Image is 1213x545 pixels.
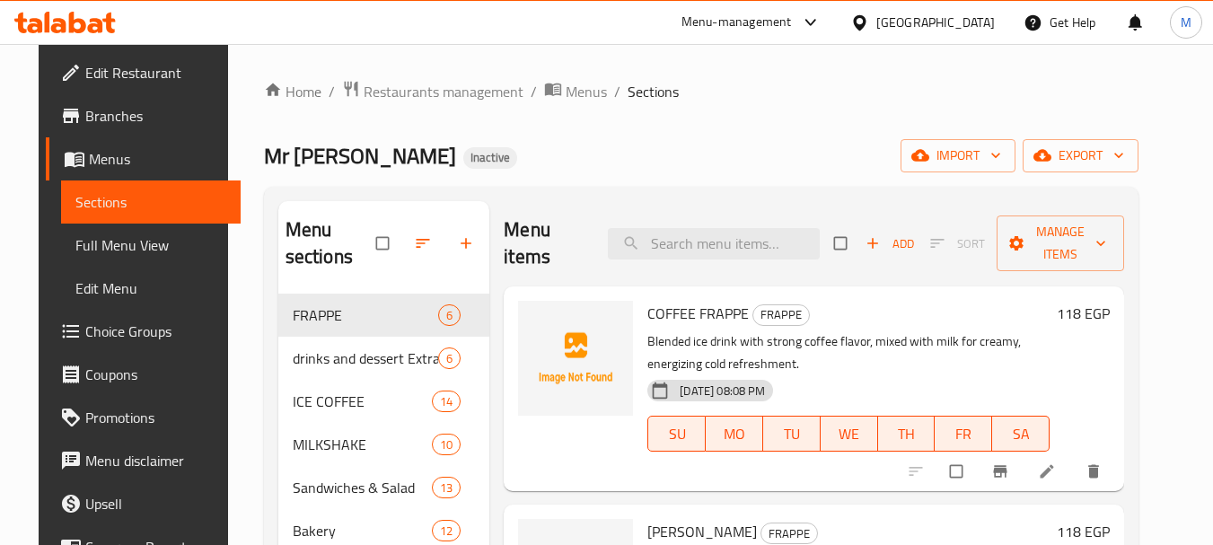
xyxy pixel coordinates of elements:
[293,477,432,498] span: Sandwiches & Salad
[293,391,432,412] span: ICE COFFEE
[655,421,699,447] span: SU
[264,136,456,176] span: Mr [PERSON_NAME]
[61,180,242,224] a: Sections
[46,51,242,94] a: Edit Restaurant
[439,350,460,367] span: 6
[278,466,490,509] div: Sandwiches & Salad13
[939,454,977,488] span: Select to update
[46,439,242,482] a: Menu disclaimer
[1037,145,1124,167] span: export
[293,520,432,541] span: Bakery
[439,307,460,324] span: 6
[647,416,706,452] button: SU
[980,452,1024,491] button: Branch-specific-item
[706,416,763,452] button: MO
[935,416,992,452] button: FR
[433,479,460,497] span: 13
[1181,13,1191,32] span: M
[861,230,919,258] button: Add
[75,234,227,256] span: Full Menu View
[608,228,820,259] input: search
[861,230,919,258] span: Add item
[999,421,1042,447] span: SA
[713,421,756,447] span: MO
[1057,301,1110,326] h6: 118 EGP
[85,364,227,385] span: Coupons
[286,216,377,270] h2: Menu sections
[85,62,227,84] span: Edit Restaurant
[61,224,242,267] a: Full Menu View
[432,520,461,541] div: items
[365,226,403,260] span: Select all sections
[992,416,1050,452] button: SA
[760,523,818,544] div: FRAPPE
[46,482,242,525] a: Upsell
[438,304,461,326] div: items
[46,310,242,353] a: Choice Groups
[1023,139,1138,172] button: export
[878,416,936,452] button: TH
[821,416,878,452] button: WE
[1074,452,1117,491] button: delete
[566,81,607,102] span: Menus
[293,304,438,326] span: FRAPPE
[342,80,523,103] a: Restaurants management
[752,304,810,326] div: FRAPPE
[75,277,227,299] span: Edit Menu
[504,216,586,270] h2: Menu items
[681,12,792,33] div: Menu-management
[75,191,227,213] span: Sections
[823,226,861,260] span: Select section
[446,224,489,263] button: Add section
[293,434,432,455] span: MILKSHAKE
[278,337,490,380] div: drinks and dessert Extras6
[753,304,809,325] span: FRAPPE
[278,423,490,466] div: MILKSHAKE10
[403,224,446,263] span: Sort sections
[46,94,242,137] a: Branches
[85,407,227,428] span: Promotions
[1038,462,1059,480] a: Edit menu item
[89,148,227,170] span: Menus
[85,105,227,127] span: Branches
[463,150,517,165] span: Inactive
[763,416,821,452] button: TU
[885,421,928,447] span: TH
[264,81,321,102] a: Home
[915,145,1001,167] span: import
[919,230,997,258] span: Select section first
[672,382,772,400] span: [DATE] 08:08 PM
[1057,519,1110,544] h6: 118 EGP
[293,347,438,369] span: drinks and dessert Extras
[647,330,1050,375] p: Blended ice drink with strong coffee flavor, mixed with milk for creamy, energizing cold refreshm...
[438,347,461,369] div: items
[770,421,813,447] span: TU
[876,13,995,32] div: [GEOGRAPHIC_DATA]
[544,80,607,103] a: Menus
[278,294,490,337] div: FRAPPE6
[46,396,242,439] a: Promotions
[828,421,871,447] span: WE
[61,267,242,310] a: Edit Menu
[531,81,537,102] li: /
[278,380,490,423] div: ICE COFFEE14
[433,393,460,410] span: 14
[432,434,461,455] div: items
[264,80,1138,103] nav: breadcrumb
[433,523,460,540] span: 12
[614,81,620,102] li: /
[1011,221,1110,266] span: Manage items
[432,477,461,498] div: items
[647,518,757,545] span: [PERSON_NAME]
[463,147,517,169] div: Inactive
[85,321,227,342] span: Choice Groups
[46,137,242,180] a: Menus
[997,215,1124,271] button: Manage items
[901,139,1015,172] button: import
[85,493,227,514] span: Upsell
